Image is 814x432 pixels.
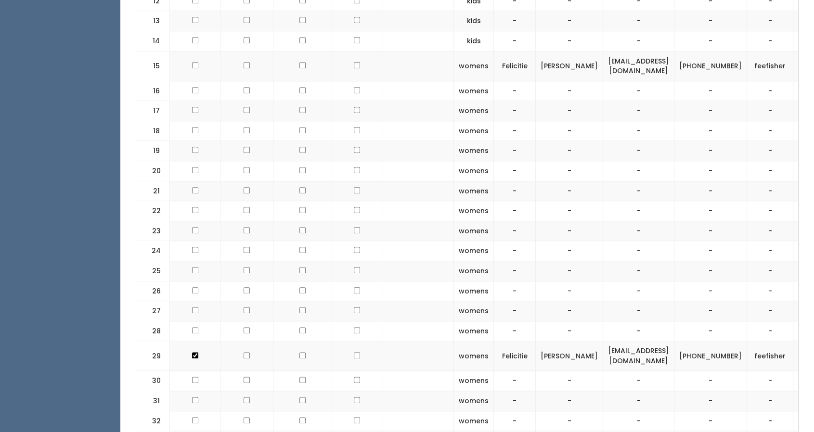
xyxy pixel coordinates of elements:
[454,411,494,431] td: womens
[454,141,494,161] td: womens
[494,261,536,281] td: -
[454,301,494,321] td: womens
[674,161,747,181] td: -
[674,121,747,141] td: -
[536,101,603,121] td: -
[747,391,793,411] td: -
[494,121,536,141] td: -
[494,51,536,81] td: Felicitie
[674,81,747,101] td: -
[603,11,674,31] td: -
[536,391,603,411] td: -
[136,371,170,391] td: 30
[136,301,170,321] td: 27
[674,261,747,281] td: -
[536,51,603,81] td: [PERSON_NAME]
[674,281,747,301] td: -
[747,11,793,31] td: -
[136,391,170,411] td: 31
[454,121,494,141] td: womens
[603,31,674,51] td: -
[494,371,536,391] td: -
[747,101,793,121] td: -
[454,101,494,121] td: womens
[747,141,793,161] td: -
[603,411,674,431] td: -
[136,161,170,181] td: 20
[454,221,494,241] td: womens
[747,221,793,241] td: -
[136,31,170,51] td: 14
[747,411,793,431] td: -
[536,11,603,31] td: -
[603,371,674,391] td: -
[603,241,674,261] td: -
[494,341,536,371] td: Felicitie
[454,181,494,201] td: womens
[747,81,793,101] td: -
[494,101,536,121] td: -
[674,301,747,321] td: -
[536,121,603,141] td: -
[674,221,747,241] td: -
[536,321,603,341] td: -
[494,11,536,31] td: -
[136,241,170,261] td: 24
[494,161,536,181] td: -
[603,221,674,241] td: -
[603,51,674,81] td: [EMAIL_ADDRESS][DOMAIN_NAME]
[674,11,747,31] td: -
[136,121,170,141] td: 18
[454,51,494,81] td: womens
[536,161,603,181] td: -
[454,261,494,281] td: womens
[494,201,536,221] td: -
[494,321,536,341] td: -
[136,321,170,341] td: 28
[494,411,536,431] td: -
[494,301,536,321] td: -
[674,101,747,121] td: -
[494,141,536,161] td: -
[674,391,747,411] td: -
[536,301,603,321] td: -
[747,371,793,391] td: -
[136,101,170,121] td: 17
[136,411,170,431] td: 32
[536,371,603,391] td: -
[674,141,747,161] td: -
[494,181,536,201] td: -
[136,81,170,101] td: 16
[494,31,536,51] td: -
[674,31,747,51] td: -
[536,261,603,281] td: -
[454,81,494,101] td: womens
[136,141,170,161] td: 19
[136,11,170,31] td: 13
[454,281,494,301] td: womens
[454,201,494,221] td: womens
[747,241,793,261] td: -
[536,281,603,301] td: -
[536,411,603,431] td: -
[454,391,494,411] td: womens
[674,51,747,81] td: [PHONE_NUMBER]
[136,281,170,301] td: 26
[747,201,793,221] td: -
[136,181,170,201] td: 21
[536,201,603,221] td: -
[136,51,170,81] td: 15
[603,301,674,321] td: -
[136,341,170,371] td: 29
[747,301,793,321] td: -
[747,341,793,371] td: feefisher
[536,341,603,371] td: [PERSON_NAME]
[747,181,793,201] td: -
[674,321,747,341] td: -
[494,391,536,411] td: -
[603,161,674,181] td: -
[674,181,747,201] td: -
[674,201,747,221] td: -
[136,201,170,221] td: 22
[494,81,536,101] td: -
